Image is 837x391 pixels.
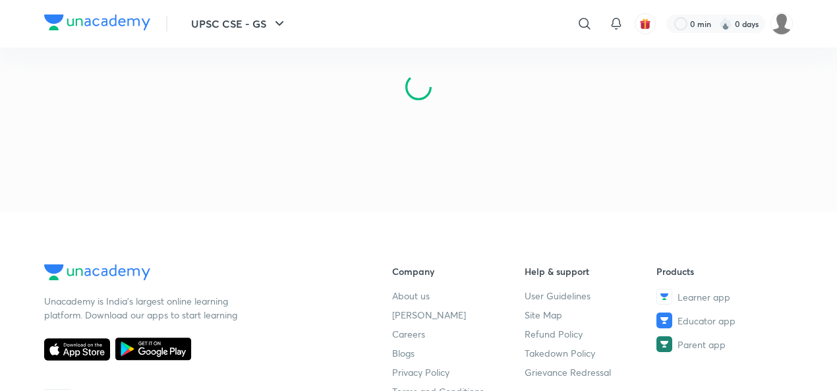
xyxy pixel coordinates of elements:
a: Learner app [656,289,789,305]
a: [PERSON_NAME] [392,308,525,322]
a: Careers [392,327,525,341]
p: Unacademy is India’s largest online learning platform. Download our apps to start learning [44,294,242,322]
img: Company Logo [44,15,150,30]
a: Educator app [656,313,789,328]
img: avatar [639,18,651,30]
img: Romit Vyas [770,13,793,35]
span: Learner app [678,290,730,304]
a: Takedown Policy [525,346,657,360]
a: Site Map [525,308,657,322]
a: Privacy Policy [392,365,525,379]
a: User Guidelines [525,289,657,303]
img: Educator app [656,313,672,328]
a: Company Logo [44,264,350,284]
a: Blogs [392,346,525,360]
span: Careers [392,327,425,341]
a: Parent app [656,336,789,352]
img: Company Logo [44,264,150,280]
a: Company Logo [44,15,150,34]
img: streak [719,17,732,30]
img: Parent app [656,336,672,352]
a: About us [392,289,525,303]
h6: Company [392,264,525,278]
h6: Products [656,264,789,278]
h6: Help & support [525,264,657,278]
button: avatar [635,13,656,34]
span: Parent app [678,338,726,351]
button: UPSC CSE - GS [183,11,295,37]
a: Refund Policy [525,327,657,341]
span: Educator app [678,314,736,328]
a: Grievance Redressal [525,365,657,379]
img: Learner app [656,289,672,305]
